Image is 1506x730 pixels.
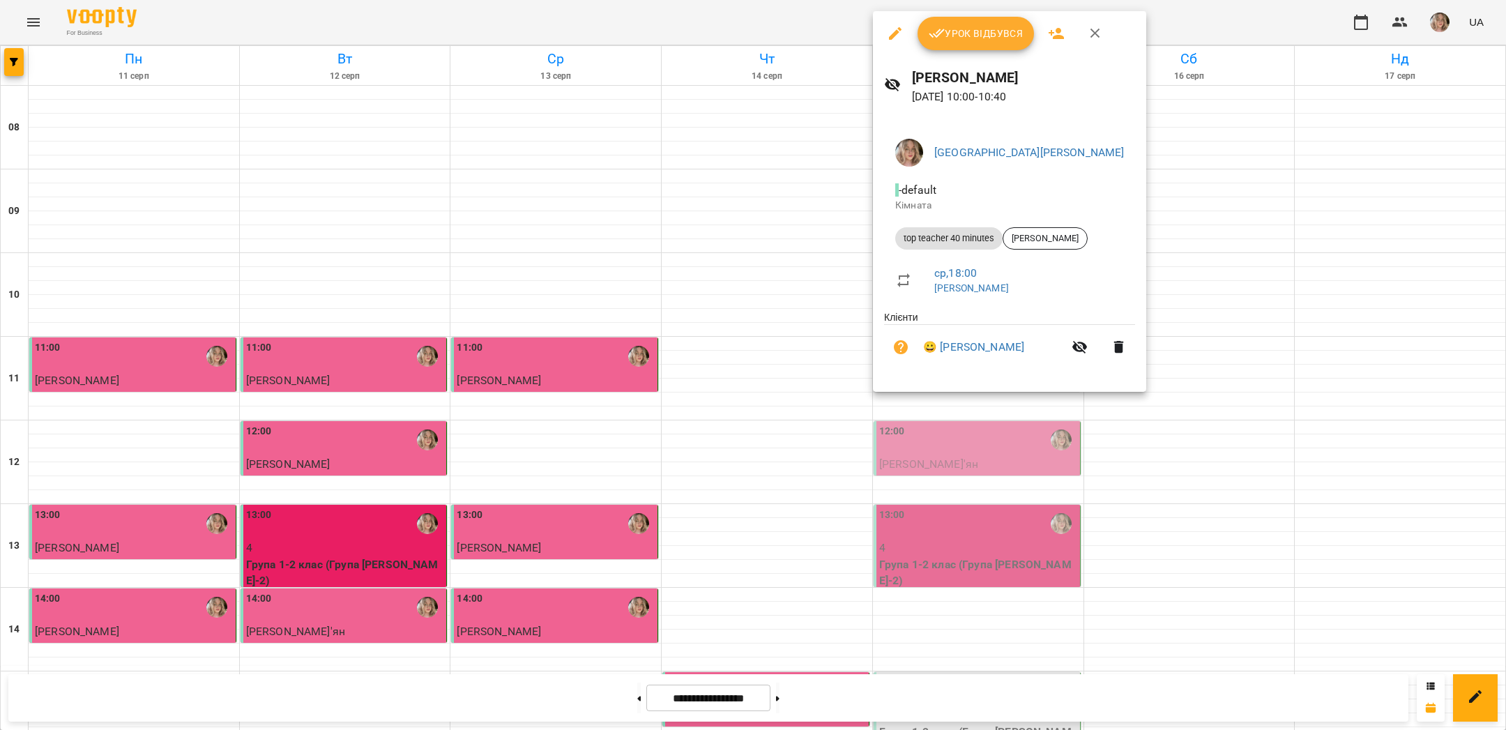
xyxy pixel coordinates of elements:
[895,232,1003,245] span: top teacher 40 minutes
[895,199,1124,213] p: Кімната
[918,17,1035,50] button: Урок відбувся
[934,146,1124,159] a: [GEOGRAPHIC_DATA][PERSON_NAME]
[884,330,918,364] button: Візит ще не сплачено. Додати оплату?
[1003,232,1087,245] span: [PERSON_NAME]
[929,25,1024,42] span: Урок відбувся
[884,310,1135,375] ul: Клієнти
[1003,227,1088,250] div: [PERSON_NAME]
[895,183,939,197] span: - default
[895,139,923,167] img: 96e0e92443e67f284b11d2ea48a6c5b1.jpg
[934,282,1009,294] a: [PERSON_NAME]
[912,89,1136,105] p: [DATE] 10:00 - 10:40
[923,339,1024,356] a: 😀 [PERSON_NAME]
[912,67,1136,89] h6: [PERSON_NAME]
[934,266,977,280] a: ср , 18:00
